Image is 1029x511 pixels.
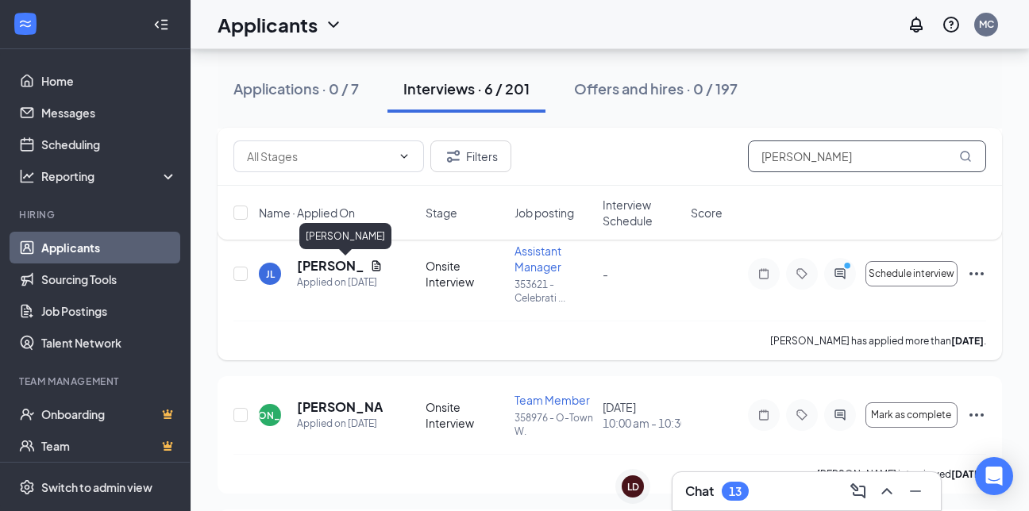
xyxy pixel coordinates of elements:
[41,97,177,129] a: Messages
[871,409,951,421] span: Mark as complete
[266,267,275,281] div: JL
[370,259,383,272] svg: Document
[907,15,926,34] svg: Notifications
[849,482,868,501] svg: ComposeMessage
[514,411,593,438] p: 358976 - O-Town W.
[426,399,504,431] div: Onsite Interview
[19,208,174,221] div: Hiring
[426,205,457,221] span: Stage
[297,257,364,275] h5: [PERSON_NAME]
[729,485,742,498] div: 13
[877,482,896,501] svg: ChevronUp
[942,15,961,34] svg: QuestionInfo
[233,79,359,98] div: Applications · 0 / 7
[324,15,343,34] svg: ChevronDown
[17,16,33,32] svg: WorkstreamLogo
[514,393,590,407] span: Team Member
[41,65,177,97] a: Home
[430,140,511,172] button: Filter Filters
[41,327,177,359] a: Talent Network
[41,129,177,160] a: Scheduling
[831,409,850,421] svg: ActiveChat
[514,278,593,305] p: 353621 - Celebrati ...
[41,168,178,184] div: Reporting
[627,480,639,494] div: LD
[41,295,177,327] a: Job Postings
[846,478,871,504] button: ComposeMessage
[229,409,311,422] div: [PERSON_NAME]
[403,79,530,98] div: Interviews · 6 / 201
[19,479,35,495] svg: Settings
[259,205,355,221] span: Name · Applied On
[951,335,984,347] b: [DATE]
[514,205,574,221] span: Job posting
[19,168,35,184] svg: Analysis
[951,468,984,480] b: [DATE]
[153,17,169,33] svg: Collapse
[792,409,811,421] svg: Tag
[398,150,410,163] svg: ChevronDown
[41,479,152,495] div: Switch to admin view
[41,232,177,263] a: Applicants
[574,79,738,98] div: Offers and hires · 0 / 197
[967,405,986,425] svg: Ellipses
[975,457,1013,495] div: Open Intercom Messenger
[906,482,925,501] svg: Minimize
[297,416,383,432] div: Applied on [DATE]
[959,150,972,163] svg: MagnifyingGlass
[754,267,773,280] svg: Note
[792,267,811,280] svg: Tag
[603,267,608,281] span: -
[874,478,900,504] button: ChevronUp
[299,223,391,249] div: [PERSON_NAME]
[444,147,463,166] svg: Filter
[41,430,177,462] a: TeamCrown
[603,197,681,229] span: Interview Schedule
[685,482,714,500] h3: Chat
[865,402,958,428] button: Mark as complete
[840,261,859,274] svg: PrimaryDot
[41,398,177,430] a: OnboardingCrown
[297,398,383,416] h5: [PERSON_NAME]
[754,409,773,421] svg: Note
[41,263,177,295] a: Sourcing Tools
[218,11,318,38] h1: Applicants
[603,415,681,431] span: 10:00 am - 10:30 am
[817,467,986,481] p: [PERSON_NAME] interviewed .
[691,205,723,221] span: Score
[297,275,383,290] div: Applied on [DATE]
[979,17,994,31] div: MC
[865,261,958,286] button: Schedule interview
[903,478,928,504] button: Minimize
[967,264,986,283] svg: Ellipses
[603,399,681,431] div: [DATE]
[869,268,954,279] span: Schedule interview
[770,334,986,348] p: [PERSON_NAME] has applied more than .
[19,375,174,388] div: Team Management
[426,258,504,290] div: Onsite Interview
[247,148,391,165] input: All Stages
[831,267,850,280] svg: ActiveChat
[748,140,986,172] input: Search in interviews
